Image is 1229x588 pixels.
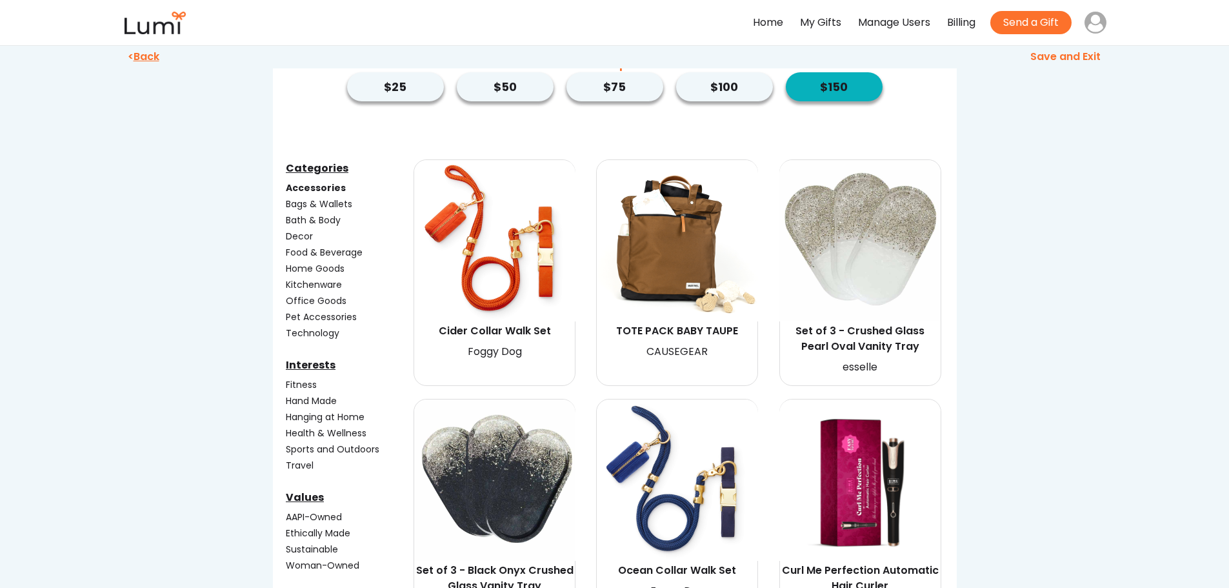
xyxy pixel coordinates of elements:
[286,294,411,308] div: Office Goods
[286,262,411,276] div: Home Goods
[781,358,939,377] div: esselle
[779,160,941,321] img: Set-of-3-Pearl-Tray.jpg
[779,400,941,561] img: Automatic_Curler_Packaging_2048.png
[599,343,756,361] div: CAUSEGEAR
[566,72,663,101] button: $75
[123,12,188,34] img: lumi-small.png
[414,160,575,321] img: CiderWLK_1.jpg
[947,14,975,32] div: Billing
[786,72,883,101] button: $150
[286,310,411,324] div: Pet Accessories
[286,427,411,440] div: Health & Wellness
[416,323,574,339] div: Cider Collar Walk Set
[286,378,411,392] div: Fitness
[676,72,773,101] button: $100
[286,527,411,540] div: Ethically Made
[286,459,411,472] div: Travel
[597,160,758,321] img: causegear-28797548396630.png
[286,394,411,408] div: Hand Made
[286,559,411,573] div: Woman-Owned
[858,14,930,32] div: Manage Users
[286,230,411,243] div: Decor
[457,72,554,101] button: $50
[597,400,758,561] img: WLK-101Walk_Set_15_PDP_1_1.jpg
[286,358,335,372] u: Interests
[286,161,348,176] u: Categories
[286,511,411,524] div: AAPI-Owned
[753,14,783,32] div: Home
[286,181,411,195] div: Accessories
[286,198,411,211] div: Bags & Wallets
[286,443,411,456] div: Sports and Outdoors
[599,563,756,578] div: Ocean Collar Walk Set
[781,323,939,354] div: Set of 3 - Crushed Glass Pearl Oval Vanity Tray
[126,52,618,65] div: <
[800,14,841,32] div: My Gifts
[134,49,159,64] u: Back
[286,411,411,424] div: Hanging at Home
[347,72,444,101] button: $25
[286,214,411,227] div: Bath & Body
[990,11,1072,34] button: Send a Gift
[618,52,1104,65] div: Save and Exit
[286,327,411,340] div: Technology
[286,543,411,556] div: Sustainable
[416,343,574,361] div: Foggy Dog
[414,400,575,561] img: Set-of-3-Onyx-Tray.jpg
[286,246,411,259] div: Food & Beverage
[286,490,324,505] u: Values
[286,278,411,292] div: Kitchenware
[599,323,756,339] div: TOTE PACK BABY TAUPE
